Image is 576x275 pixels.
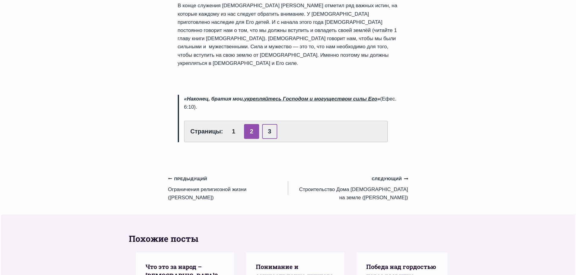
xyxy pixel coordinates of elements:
[168,174,408,202] nav: Записи
[262,124,277,139] a: 3
[244,124,259,139] span: 2
[184,95,399,111] p: (Ефес. 6:10).
[288,174,408,202] a: СледующийСтроительство Дома [DEMOGRAPHIC_DATA] на земле ([PERSON_NAME])
[226,124,241,139] a: 1
[244,96,377,102] span: укрепляйтесь Господом и могуществом силы Его
[184,121,388,142] div: Страницы:
[184,96,380,102] em: «Наконец, братия мои, »
[168,176,207,182] small: Предыдущий
[178,2,399,67] p: В конце служения [DEMOGRAPHIC_DATA] [PERSON_NAME] отметил ряд важных истин, на которые каждому из...
[129,232,447,245] h2: Похожие посты
[372,176,408,182] small: Следующий
[168,174,288,202] a: ПредыдущийОграничения религиозной жизни ([PERSON_NAME])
